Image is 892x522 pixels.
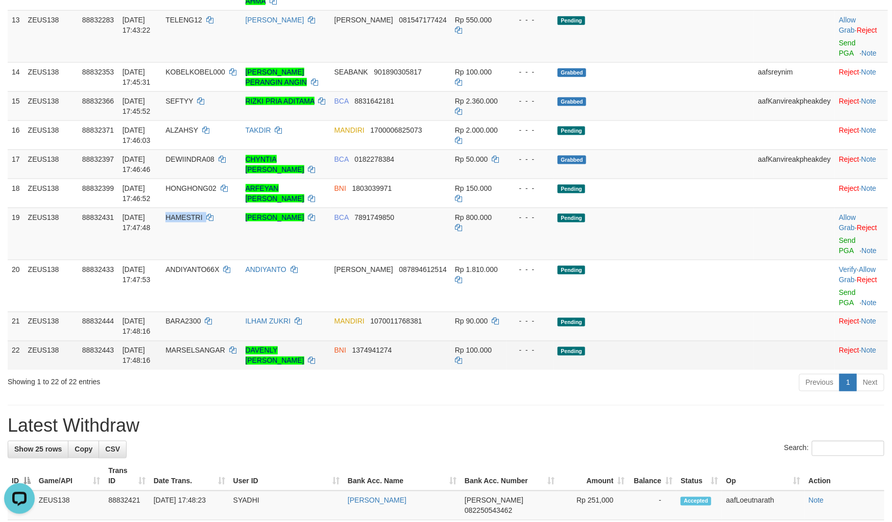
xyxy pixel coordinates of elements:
[123,265,151,284] span: [DATE] 17:47:53
[8,120,24,150] td: 16
[455,213,492,221] span: Rp 800.000
[24,62,78,91] td: ZEUS138
[352,184,392,192] span: Copy 1803039971 to clipboard
[123,184,151,203] span: [DATE] 17:46:52
[559,462,629,491] th: Amount: activate to sort column ascending
[835,91,888,120] td: ·
[839,265,876,284] span: ·
[839,39,856,57] a: Send PGA
[334,184,346,192] span: BNI
[35,491,104,520] td: ZEUS138
[754,150,835,179] td: aafKanvireakpheakdey
[862,246,877,255] a: Note
[629,462,677,491] th: Balance: activate to sort column ascending
[839,68,859,76] a: Reject
[465,496,523,505] span: [PERSON_NAME]
[68,441,99,458] a: Copy
[455,155,488,163] span: Rp 50.000
[681,497,711,506] span: Accepted
[246,213,304,221] a: [PERSON_NAME]
[24,341,78,370] td: ZEUS138
[165,265,219,274] span: ANDIYANTO66X
[799,374,840,391] a: Previous
[862,299,877,307] a: Note
[861,317,877,326] a: Note
[246,16,304,24] a: [PERSON_NAME]
[334,155,349,163] span: BCA
[24,179,78,208] td: ZEUS138
[862,49,877,57] a: Note
[558,97,586,106] span: Grabbed
[559,491,629,520] td: Rp 251,000
[246,155,304,173] a: CHYNTIA [PERSON_NAME]
[8,462,35,491] th: ID: activate to sort column descending
[165,97,193,105] span: SEFTYY
[856,374,884,391] a: Next
[399,16,447,24] span: Copy 081547177424 to clipboard
[354,213,394,221] span: Copy 7891749850 to clipboard
[861,126,877,134] a: Note
[835,10,888,62] td: ·
[82,184,114,192] span: 88832399
[165,16,202,24] span: TELENG12
[455,16,492,24] span: Rp 550.000
[24,208,78,260] td: ZEUS138
[861,97,877,105] a: Note
[835,208,888,260] td: ·
[246,97,315,105] a: RIZKI PRIA ADITAMA
[861,68,877,76] a: Note
[334,68,368,76] span: SEABANK
[839,288,856,307] a: Send PGA
[839,374,857,391] a: 1
[348,496,406,505] a: [PERSON_NAME]
[839,126,859,134] a: Reject
[835,62,888,91] td: ·
[82,68,114,76] span: 88832353
[229,491,344,520] td: SYADHI
[835,150,888,179] td: ·
[334,126,365,134] span: MANDIRI
[165,184,216,192] span: HONGHONG02
[165,317,201,326] span: BARA2300
[857,276,877,284] a: Reject
[558,68,586,77] span: Grabbed
[511,345,550,356] div: - - -
[82,16,114,24] span: 88832283
[511,125,550,135] div: - - -
[839,236,856,255] a: Send PGA
[82,213,114,221] span: 88832431
[75,445,92,454] span: Copy
[354,155,394,163] span: Copy 0182278384 to clipboard
[229,462,344,491] th: User ID: activate to sort column ascending
[8,62,24,91] td: 14
[677,462,722,491] th: Status: activate to sort column ascending
[511,316,550,327] div: - - -
[8,91,24,120] td: 15
[558,214,585,222] span: Pending
[511,264,550,275] div: - - -
[82,126,114,134] span: 88832371
[105,445,120,454] span: CSV
[123,213,151,232] span: [DATE] 17:47:48
[24,260,78,312] td: ZEUS138
[8,441,68,458] a: Show 25 rows
[455,68,492,76] span: Rp 100.000
[511,212,550,222] div: - - -
[165,126,198,134] span: ALZAHSY
[809,496,824,505] a: Note
[839,265,857,274] a: Verify
[835,120,888,150] td: ·
[839,265,876,284] a: Allow Grab
[246,265,286,274] a: ANDIYANTO
[839,213,856,232] a: Allow Grab
[82,265,114,274] span: 88832433
[722,491,805,520] td: aafLoeutnarath
[558,318,585,327] span: Pending
[82,346,114,355] span: 88832443
[352,346,392,355] span: Copy 1374941274 to clipboard
[165,346,225,355] span: MARSELSANGAR
[839,346,859,355] a: Reject
[104,462,150,491] th: Trans ID: activate to sort column ascending
[123,126,151,144] span: [DATE] 17:46:03
[511,15,550,25] div: - - -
